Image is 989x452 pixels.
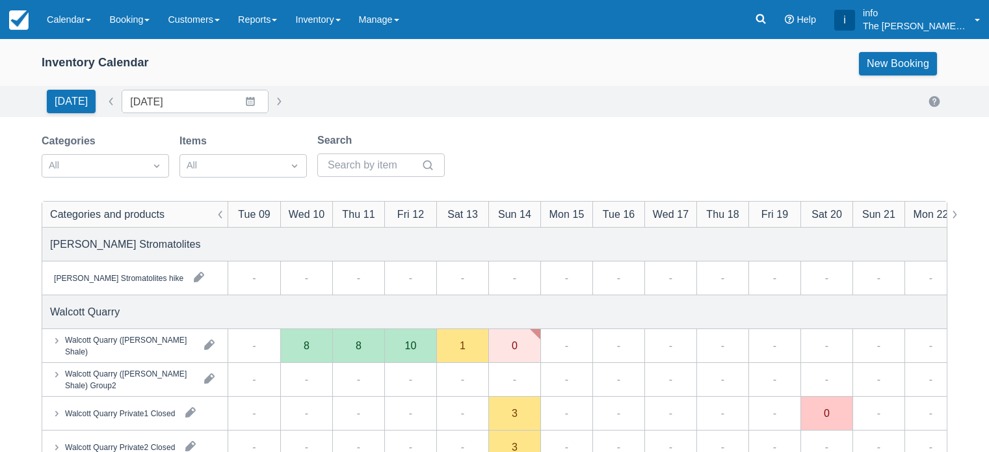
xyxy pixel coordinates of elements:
[461,270,464,286] div: -
[929,270,932,286] div: -
[929,338,932,353] div: -
[773,405,776,421] div: -
[721,338,724,353] div: -
[877,338,880,353] div: -
[877,371,880,387] div: -
[289,206,324,222] div: Wed 10
[65,407,175,419] div: Walcott Quarry Private1 Closed
[669,338,672,353] div: -
[877,405,880,421] div: -
[252,371,256,387] div: -
[603,206,635,222] div: Tue 16
[825,371,828,387] div: -
[42,55,149,70] div: Inventory Calendar
[305,405,308,421] div: -
[862,206,895,222] div: Sun 21
[461,405,464,421] div: -
[863,7,967,20] p: info
[785,15,794,24] i: Help
[549,206,585,222] div: Mon 15
[50,236,201,252] div: [PERSON_NAME] Stromatolites
[824,408,830,418] div: 0
[122,90,269,113] input: Date
[565,405,568,421] div: -
[797,14,816,25] span: Help
[47,90,96,113] button: [DATE]
[150,159,163,172] span: Dropdown icon
[328,153,419,177] input: Search by item
[565,338,568,353] div: -
[447,206,478,222] div: Sat 13
[617,405,620,421] div: -
[50,304,120,319] div: Walcott Quarry
[512,442,518,452] div: 3
[357,405,360,421] div: -
[929,405,932,421] div: -
[617,338,620,353] div: -
[863,20,967,33] p: The [PERSON_NAME] Shale Geoscience Foundation
[773,270,776,286] div: -
[721,405,724,421] div: -
[65,367,194,391] div: Walcott Quarry ([PERSON_NAME] Shale) Group2
[859,52,937,75] a: New Booking
[252,270,256,286] div: -
[357,270,360,286] div: -
[825,270,828,286] div: -
[65,334,194,357] div: Walcott Quarry ([PERSON_NAME] Shale)
[252,338,256,353] div: -
[238,206,270,222] div: Tue 09
[669,270,672,286] div: -
[617,270,620,286] div: -
[460,340,466,351] div: 1
[721,270,724,286] div: -
[929,371,932,387] div: -
[773,371,776,387] div: -
[773,338,776,353] div: -
[50,206,165,222] div: Categories and products
[565,270,568,286] div: -
[512,408,518,418] div: 3
[357,371,360,387] div: -
[305,270,308,286] div: -
[409,270,412,286] div: -
[356,340,362,351] div: 8
[342,206,375,222] div: Thu 11
[252,405,256,421] div: -
[512,340,518,351] div: 0
[397,206,424,222] div: Fri 12
[498,206,531,222] div: Sun 14
[761,206,788,222] div: Fri 19
[877,270,880,286] div: -
[669,371,672,387] div: -
[721,371,724,387] div: -
[617,371,620,387] div: -
[706,206,739,222] div: Thu 18
[179,133,212,149] label: Items
[317,133,357,148] label: Search
[304,340,310,351] div: 8
[42,133,101,149] label: Categories
[653,206,689,222] div: Wed 17
[54,272,183,284] div: [PERSON_NAME] Stromatolites hike
[409,405,412,421] div: -
[914,206,949,222] div: Mon 22
[288,159,301,172] span: Dropdown icon
[669,405,672,421] div: -
[811,206,842,222] div: Sat 20
[513,270,516,286] div: -
[405,340,417,351] div: 10
[305,371,308,387] div: -
[565,371,568,387] div: -
[825,338,828,353] div: -
[9,10,29,30] img: checkfront-main-nav-mini-logo.png
[834,10,855,31] div: i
